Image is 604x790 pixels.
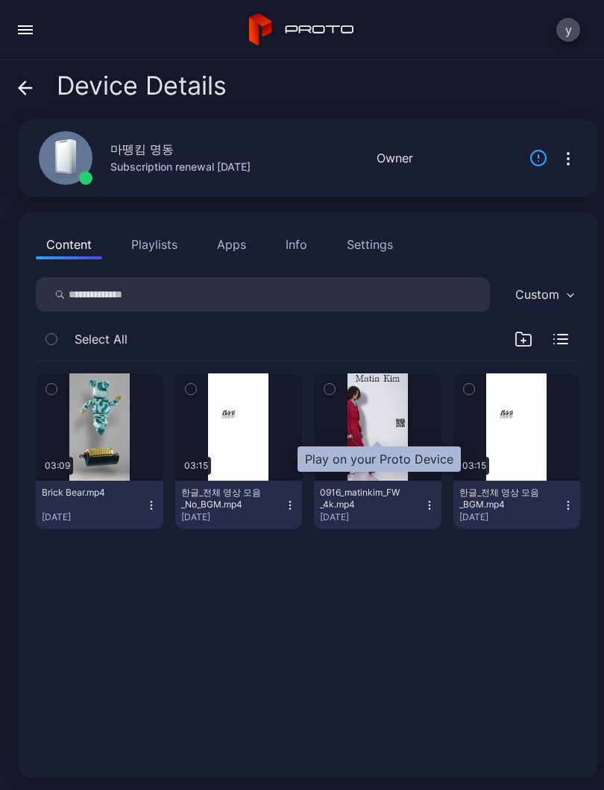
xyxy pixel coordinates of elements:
[556,18,580,42] button: y
[181,511,285,523] div: [DATE]
[336,230,403,259] button: Settings
[298,446,461,472] div: Play on your Proto Device
[314,481,441,529] button: 0916_matinkim_FW_4k.mp4[DATE]
[42,487,124,499] div: Brick Bear.mp4
[36,230,102,259] button: Content
[275,230,318,259] button: Info
[508,277,580,312] button: Custom
[175,481,303,529] button: 한글_전체 영상 모음_No_BGM.mp4[DATE]
[207,230,257,259] button: Apps
[286,236,307,253] div: Info
[320,487,402,511] div: 0916_matinkim_FW_4k.mp4
[459,511,563,523] div: [DATE]
[110,140,174,158] div: 마뗑킴 명동
[110,158,251,176] div: Subscription renewal [DATE]
[75,330,128,348] span: Select All
[515,287,559,302] div: Custom
[320,511,424,523] div: [DATE]
[377,149,413,167] div: Owner
[347,236,393,253] div: Settings
[121,230,188,259] button: Playlists
[36,481,163,529] button: Brick Bear.mp4[DATE]
[459,487,541,511] div: 한글_전체 영상 모음_BGM.mp4
[57,72,227,100] span: Device Details
[453,481,581,529] button: 한글_전체 영상 모음_BGM.mp4[DATE]
[42,511,145,523] div: [DATE]
[181,487,263,511] div: 한글_전체 영상 모음_No_BGM.mp4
